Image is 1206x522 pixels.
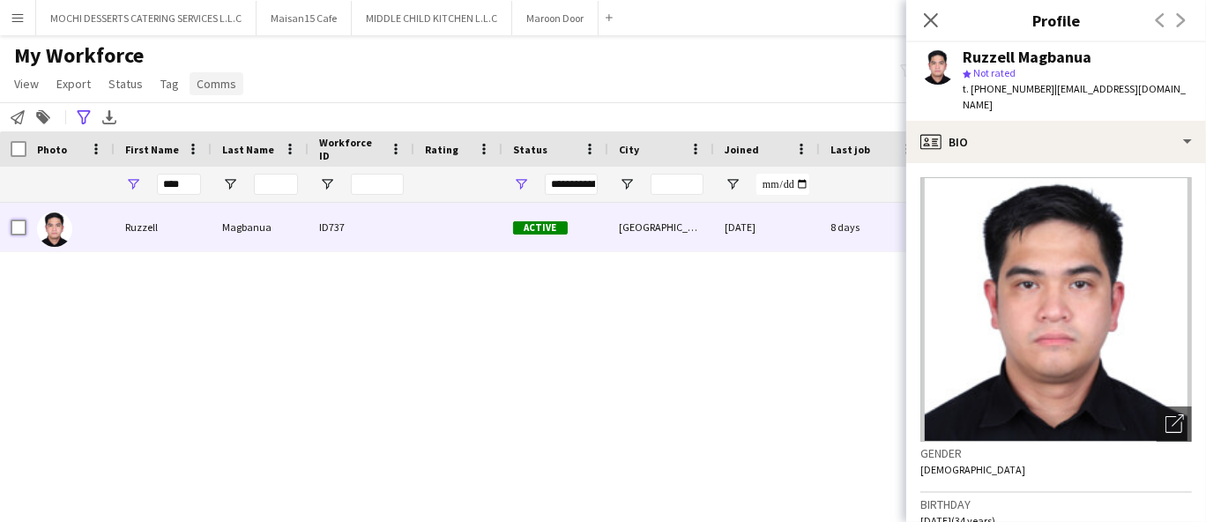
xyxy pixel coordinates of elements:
[197,76,236,92] span: Comms
[125,176,141,192] button: Open Filter Menu
[153,72,186,95] a: Tag
[33,107,54,128] app-action-btn: Add to tag
[160,76,179,92] span: Tag
[513,221,568,235] span: Active
[513,176,529,192] button: Open Filter Menu
[115,203,212,251] div: Ruzzell
[56,76,91,92] span: Export
[37,212,72,247] img: Ruzzell Magbanua
[920,445,1192,461] h3: Gender
[973,66,1016,79] span: Not rated
[108,76,143,92] span: Status
[920,177,1192,442] img: Crew avatar or photo
[513,143,547,156] span: Status
[319,136,383,162] span: Workforce ID
[222,176,238,192] button: Open Filter Menu
[14,76,39,92] span: View
[608,203,714,251] div: [GEOGRAPHIC_DATA]
[725,143,759,156] span: Joined
[212,203,309,251] div: Magbanua
[963,82,1186,111] span: | [EMAIL_ADDRESS][DOMAIN_NAME]
[725,176,741,192] button: Open Filter Menu
[319,176,335,192] button: Open Filter Menu
[190,72,243,95] a: Comms
[512,1,599,35] button: Maroon Door
[425,143,458,156] span: Rating
[14,42,144,69] span: My Workforce
[352,1,512,35] button: MIDDLE CHILD KITCHEN L.L.C
[222,143,274,156] span: Last Name
[254,174,298,195] input: Last Name Filter Input
[714,203,820,251] div: [DATE]
[7,72,46,95] a: View
[619,176,635,192] button: Open Filter Menu
[125,143,179,156] span: First Name
[963,82,1054,95] span: t. [PHONE_NUMBER]
[830,143,870,156] span: Last job
[906,9,1206,32] h3: Profile
[906,121,1206,163] div: Bio
[351,174,404,195] input: Workforce ID Filter Input
[37,143,67,156] span: Photo
[309,203,414,251] div: ID737
[7,107,28,128] app-action-btn: Notify workforce
[1157,406,1192,442] div: Open photos pop-in
[49,72,98,95] a: Export
[619,143,639,156] span: City
[920,463,1025,476] span: [DEMOGRAPHIC_DATA]
[820,203,926,251] div: 8 days
[651,174,703,195] input: City Filter Input
[920,496,1192,512] h3: Birthday
[756,174,809,195] input: Joined Filter Input
[73,107,94,128] app-action-btn: Advanced filters
[99,107,120,128] app-action-btn: Export XLSX
[36,1,257,35] button: MOCHI DESSERTS CATERING SERVICES L.L.C
[157,174,201,195] input: First Name Filter Input
[963,49,1091,65] div: Ruzzell Magbanua
[257,1,352,35] button: Maisan15 Cafe
[101,72,150,95] a: Status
